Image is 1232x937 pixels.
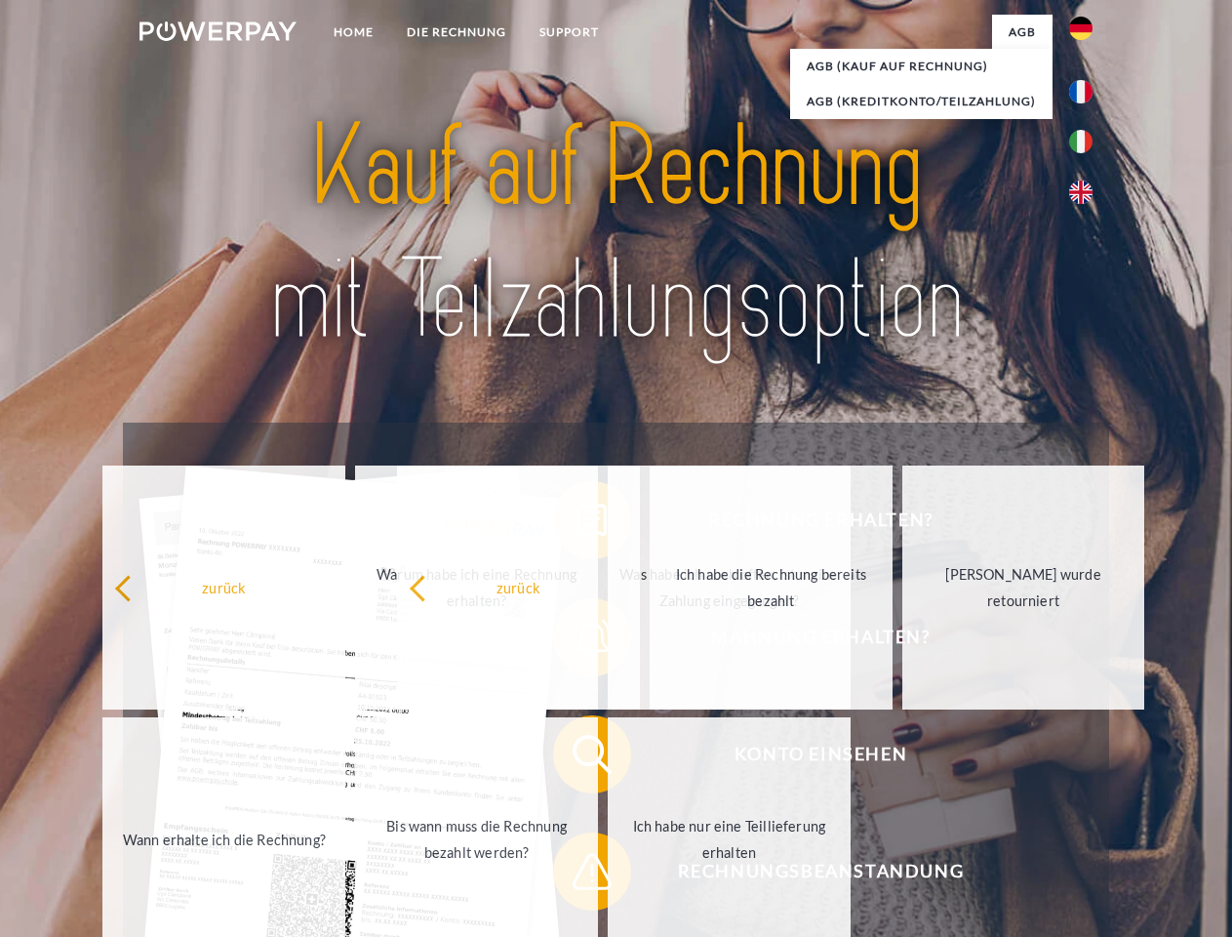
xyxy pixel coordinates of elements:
[409,574,628,600] div: zurück
[914,561,1133,614] div: [PERSON_NAME] wurde retourniert
[114,574,334,600] div: zurück
[992,15,1053,50] a: agb
[790,84,1053,119] a: AGB (Kreditkonto/Teilzahlung)
[523,15,616,50] a: SUPPORT
[1069,17,1093,40] img: de
[790,49,1053,84] a: AGB (Kauf auf Rechnung)
[114,826,334,852] div: Wann erhalte ich die Rechnung?
[390,15,523,50] a: DIE RECHNUNG
[619,813,839,866] div: Ich habe nur eine Teillieferung erhalten
[367,813,586,866] div: Bis wann muss die Rechnung bezahlt werden?
[661,561,881,614] div: Ich habe die Rechnung bereits bezahlt
[186,94,1046,374] img: title-powerpay_de.svg
[1069,181,1093,204] img: en
[1069,80,1093,103] img: fr
[317,15,390,50] a: Home
[1069,130,1093,153] img: it
[139,21,297,41] img: logo-powerpay-white.svg
[367,561,586,614] div: Warum habe ich eine Rechnung erhalten?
